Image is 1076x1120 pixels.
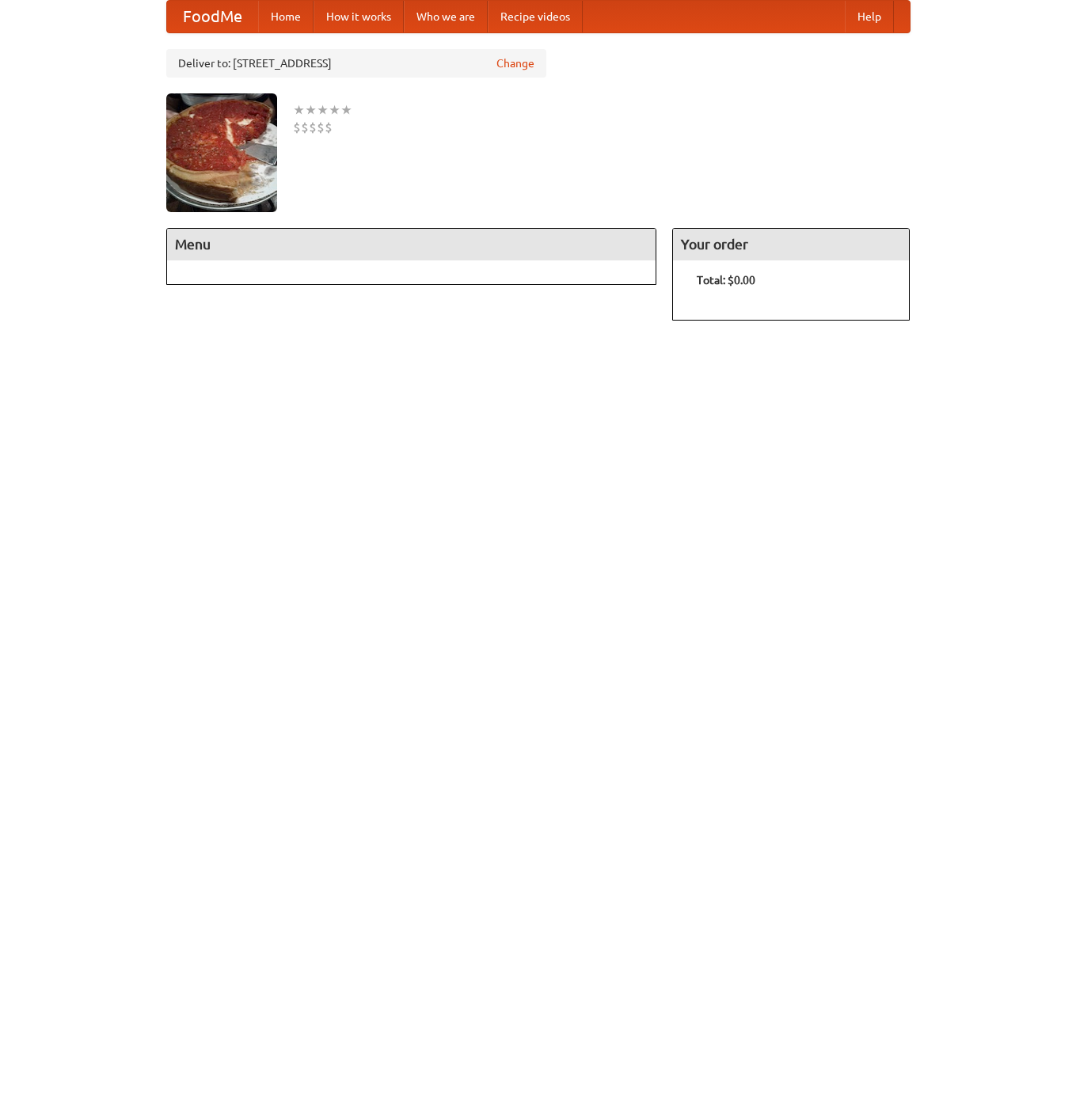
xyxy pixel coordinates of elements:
h4: Menu [167,229,656,260]
img: angular.jpg [166,93,277,212]
a: How it works [314,1,404,32]
h4: Your order [673,229,909,260]
li: $ [317,119,325,136]
a: Recipe videos [488,1,583,32]
li: ★ [293,101,305,119]
a: Change [496,55,534,71]
a: FoodMe [167,1,258,32]
li: $ [325,119,333,136]
li: ★ [340,101,352,119]
li: $ [309,119,317,136]
b: Total: $0.00 [697,274,755,287]
a: Help [845,1,894,32]
li: $ [301,119,309,136]
li: ★ [305,101,317,119]
li: $ [293,119,301,136]
div: Deliver to: [STREET_ADDRESS] [166,49,546,78]
a: Home [258,1,314,32]
li: ★ [317,101,329,119]
li: ★ [329,101,340,119]
a: Who we are [404,1,488,32]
